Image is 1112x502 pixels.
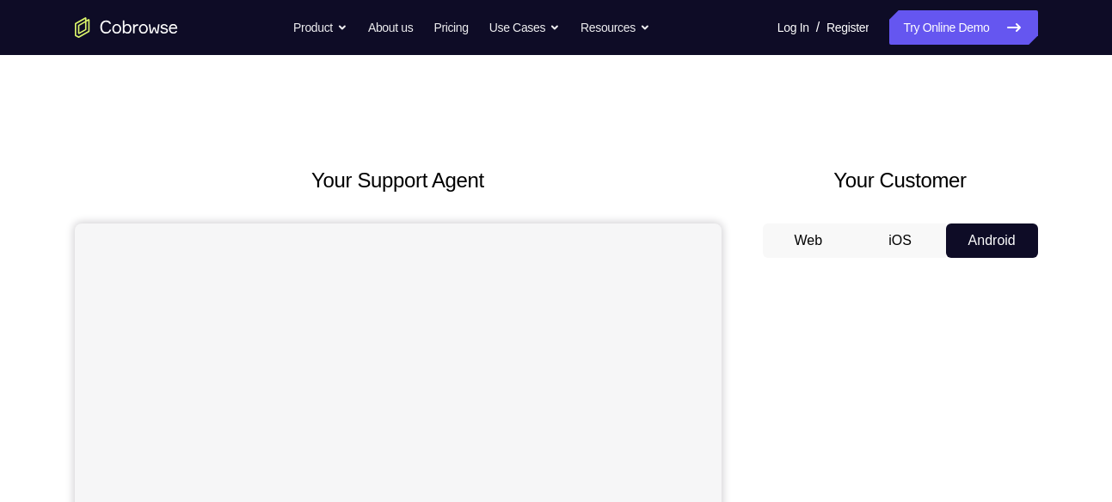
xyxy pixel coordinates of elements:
button: iOS [854,223,946,258]
a: Go to the home page [75,17,178,38]
button: Android [946,223,1038,258]
a: Pricing [433,10,468,45]
a: About us [368,10,413,45]
a: Log In [777,10,809,45]
button: Product [293,10,347,45]
button: Web [763,223,855,258]
a: Try Online Demo [889,10,1037,45]
h2: Your Support Agent [75,165,722,196]
button: Use Cases [489,10,560,45]
button: Resources [581,10,650,45]
span: / [816,17,820,38]
h2: Your Customer [763,165,1038,196]
a: Register [826,10,869,45]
